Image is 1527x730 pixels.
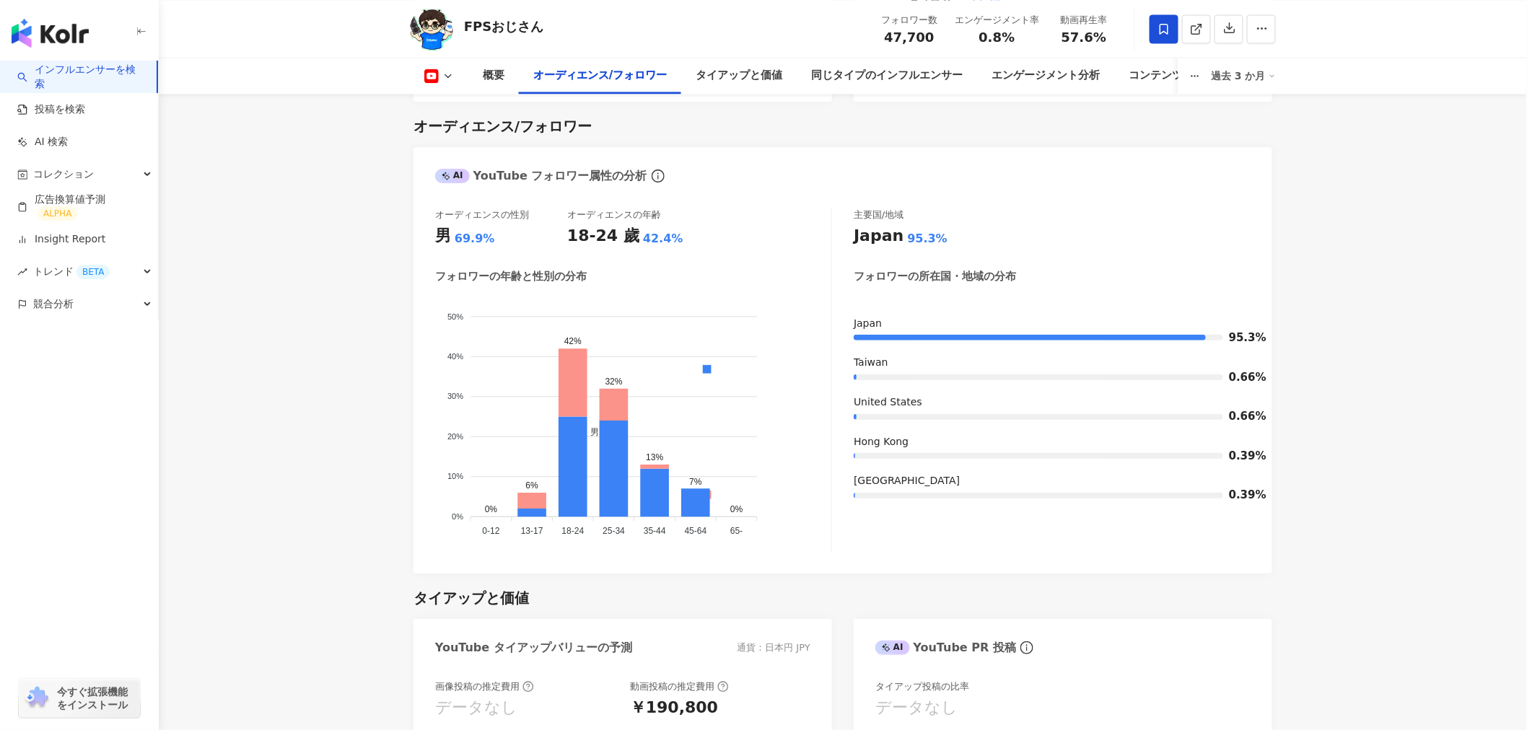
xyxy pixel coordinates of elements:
[854,317,1251,331] div: Japan
[979,30,1015,45] span: 0.8%
[1229,411,1251,422] span: 0.66%
[33,158,94,190] span: コレクション
[875,641,910,655] div: AI
[854,269,1016,284] div: フォロワーの所在国・地域の分布
[955,13,1039,27] div: エンゲージメント率
[464,17,543,35] div: FPSおじさん
[854,435,1251,449] div: Hong Kong
[854,225,903,247] div: Japan
[567,208,661,221] div: オーディエンスの年齢
[17,63,145,91] a: searchインフルエンサーを検索
[875,640,1016,656] div: YouTube PR 投稿
[483,526,500,536] tspan: 0-12
[435,225,451,247] div: 男
[447,352,463,361] tspan: 40%
[1229,451,1251,462] span: 0.39%
[567,225,639,247] div: 18-24 歲
[854,474,1251,488] div: [GEOGRAPHIC_DATA]
[1229,372,1251,383] span: 0.66%
[483,67,504,84] div: 概要
[17,102,85,117] a: 投稿を検索
[908,231,948,247] div: 95.3%
[738,641,810,654] div: 通貨：日本円 JPY
[579,427,599,437] span: 男
[1062,30,1106,45] span: 57.6%
[875,697,958,719] div: データなし
[435,680,534,693] div: 画像投稿の推定費用
[730,526,743,536] tspan: 65-
[76,265,110,279] div: BETA
[1212,64,1277,87] div: 過去 3 か月
[884,30,934,45] span: 47,700
[33,255,110,288] span: トレンド
[17,193,146,221] a: 広告換算値予測ALPHA
[1229,490,1251,501] span: 0.39%
[649,167,667,185] span: info-circle
[562,526,585,536] tspan: 18-24
[17,232,105,247] a: Insight Report
[854,208,903,221] div: 主要国/地域
[435,697,517,719] div: データなし
[696,67,782,84] div: タイアップと価値
[17,267,27,277] span: rise
[521,526,543,536] tspan: 13-17
[603,526,625,536] tspan: 25-34
[854,356,1251,370] div: Taiwan
[414,588,529,608] div: タイアップと価値
[57,685,136,711] span: 今すぐ拡張機能をインストール
[33,288,74,320] span: 競合分析
[414,116,592,136] div: オーディエンス/フォロワー
[881,13,937,27] div: フォロワー数
[447,312,463,320] tspan: 50%
[23,687,51,710] img: chrome extension
[435,269,587,284] div: フォロワーの年齢と性別の分布
[1018,639,1036,656] span: info-circle
[533,67,667,84] div: オーディエンス/フォロワー
[19,679,140,718] a: chrome extension今すぐ拡張機能をインストール
[875,680,969,693] div: タイアップ投稿の比率
[992,67,1100,84] div: エンゲージメント分析
[435,208,529,221] div: オーディエンスの性別
[435,169,470,183] div: AI
[1056,13,1111,27] div: 動画再生率
[435,640,632,656] div: YouTube タイアップバリューの予測
[435,168,647,184] div: YouTube フォロワー属性の分析
[455,231,495,247] div: 69.9%
[685,526,707,536] tspan: 45-64
[447,392,463,400] tspan: 30%
[1129,67,1226,84] div: コンテンツ内容分析
[447,432,463,441] tspan: 20%
[854,395,1251,410] div: United States
[630,680,729,693] div: 動画投稿の推定費用
[12,19,89,48] img: logo
[410,7,453,50] img: KOL Avatar
[644,526,666,536] tspan: 35-44
[452,512,463,521] tspan: 0%
[630,697,718,719] div: ￥190,800
[447,472,463,480] tspan: 10%
[811,67,963,84] div: 同じタイプのインフルエンサー
[17,135,68,149] a: AI 検索
[643,231,683,247] div: 42.4%
[1229,333,1251,343] span: 95.3%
